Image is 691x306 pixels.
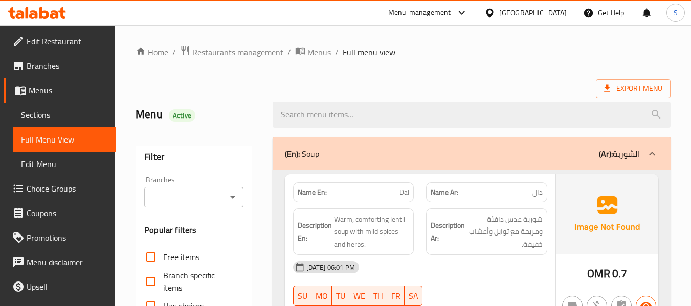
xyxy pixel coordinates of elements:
span: Full menu view [343,46,395,58]
img: Ae5nvW7+0k+MAAAAAElFTkSuQmCC [556,174,658,254]
a: Restaurants management [180,45,283,59]
span: Restaurants management [192,46,283,58]
a: Edit Restaurant [4,29,116,54]
span: Edit Menu [21,158,107,170]
button: MO [311,286,332,306]
b: (Ar): [599,146,613,161]
span: Menus [307,46,331,58]
a: Menus [295,45,331,59]
button: TU [332,286,349,306]
input: search [273,102,671,128]
span: Menu disclaimer [27,256,107,268]
span: Branches [27,60,107,72]
span: WE [353,289,365,303]
span: Full Menu View [21,133,107,146]
span: Promotions [27,231,107,244]
div: Menu-management [388,7,451,19]
a: Upsell [4,274,116,299]
span: FR [391,289,400,303]
span: شوربة عدس دافئة ومريحة مع توابل وأعشاب خفيفة. [467,213,543,251]
span: Branch specific items [163,269,235,294]
a: Full Menu View [13,127,116,152]
a: Home [136,46,168,58]
span: SA [409,289,418,303]
button: WE [349,286,369,306]
strong: Name En: [298,187,327,198]
span: SU [298,289,307,303]
b: (En): [285,146,300,161]
nav: breadcrumb [136,45,671,59]
span: Sections [21,109,107,121]
span: Edit Restaurant [27,35,107,48]
span: دال [532,187,543,198]
li: / [287,46,291,58]
span: Upsell [27,280,107,293]
span: [DATE] 06:01 PM [302,263,359,272]
span: Choice Groups [27,182,107,195]
span: Active [169,111,195,121]
p: الشوربة [599,148,640,160]
span: 0.7 [612,264,627,284]
a: Edit Menu [13,152,116,176]
p: Soup [285,148,319,160]
a: Menus [4,78,116,103]
button: Open [226,190,240,204]
span: Free items [163,251,199,263]
div: Filter [144,146,243,168]
div: [GEOGRAPHIC_DATA] [499,7,567,18]
div: Active [169,109,195,122]
h2: Menu [136,107,260,122]
span: MO [316,289,328,303]
span: TU [336,289,345,303]
span: OMR [587,264,610,284]
strong: Description Ar: [431,219,465,244]
a: Menu disclaimer [4,250,116,274]
span: Export Menu [604,82,662,95]
strong: Description En: [298,219,332,244]
span: S [674,7,678,18]
a: Sections [13,103,116,127]
a: Branches [4,54,116,78]
span: Export Menu [596,79,671,98]
button: TH [369,286,387,306]
span: Menus [29,84,107,97]
span: Coupons [27,207,107,219]
strong: Name Ar: [431,187,458,198]
h3: Popular filters [144,224,243,236]
a: Choice Groups [4,176,116,201]
li: / [172,46,176,58]
li: / [335,46,339,58]
span: Dal [399,187,409,198]
span: TH [373,289,383,303]
button: FR [387,286,405,306]
a: Coupons [4,201,116,225]
span: Warm, comforting lentil soup with mild spices and herbs. [334,213,410,251]
button: SA [405,286,422,306]
button: SU [293,286,311,306]
a: Promotions [4,225,116,250]
div: (En): Soup(Ar):الشوربة [273,137,671,170]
